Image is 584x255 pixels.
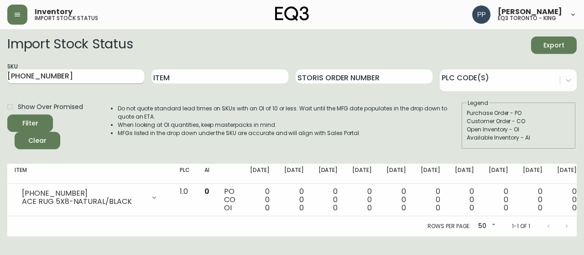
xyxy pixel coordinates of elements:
[504,203,508,213] span: 0
[550,164,584,184] th: [DATE]
[386,187,406,212] div: 0 0
[516,164,550,184] th: [DATE]
[467,99,489,107] legend: Legend
[572,203,577,213] span: 0
[118,121,461,129] li: When looking at OI quantities, keep masterpacks in mind.
[455,187,474,212] div: 0 0
[469,203,474,213] span: 0
[224,203,232,213] span: OI
[472,5,490,24] img: 93ed64739deb6bac3372f15ae91c6632
[531,36,577,54] button: Export
[204,186,209,197] span: 0
[448,164,482,184] th: [DATE]
[523,187,542,212] div: 0 0
[421,187,440,212] div: 0 0
[401,203,406,213] span: 0
[22,135,53,146] span: Clear
[224,187,235,212] div: PO CO
[311,164,345,184] th: [DATE]
[333,203,338,213] span: 0
[345,164,379,184] th: [DATE]
[118,129,461,137] li: MFGs listed in the drop down under the SKU are accurate and will align with Sales Portal.
[22,189,145,198] div: [PHONE_NUMBER]
[467,109,571,117] div: Purchase Order - PO
[299,203,304,213] span: 0
[172,164,197,184] th: PLC
[284,187,304,212] div: 0 0
[498,8,562,16] span: [PERSON_NAME]
[277,164,311,184] th: [DATE]
[250,187,270,212] div: 0 0
[118,104,461,121] li: Do not quote standard lead times on SKUs with an OI of 10 or less. Wait until the MFG date popula...
[7,36,133,54] h2: Import Stock Status
[35,16,98,21] h5: import stock status
[15,132,60,149] button: Clear
[318,187,338,212] div: 0 0
[379,164,413,184] th: [DATE]
[538,203,542,213] span: 0
[512,222,530,230] p: 1-1 of 1
[467,125,571,134] div: Open Inventory - OI
[243,164,277,184] th: [DATE]
[489,187,508,212] div: 0 0
[481,164,516,184] th: [DATE]
[22,198,145,206] div: ACE RUG 5X8-NATURAL/BLACK
[7,164,172,184] th: Item
[474,219,497,234] div: 50
[7,114,53,132] button: Filter
[22,118,38,129] div: Filter
[467,117,571,125] div: Customer Order - CO
[538,40,569,51] span: Export
[265,203,270,213] span: 0
[498,16,556,21] h5: eq3 toronto - king
[275,6,309,21] img: logo
[15,187,165,208] div: [PHONE_NUMBER]ACE RUG 5X8-NATURAL/BLACK
[35,8,73,16] span: Inventory
[436,203,440,213] span: 0
[367,203,372,213] span: 0
[18,102,83,112] span: Show Over Promised
[352,187,372,212] div: 0 0
[413,164,448,184] th: [DATE]
[557,187,577,212] div: 0 0
[428,222,471,230] p: Rows per page:
[467,134,571,142] div: Available Inventory - AI
[172,184,197,216] td: 1.0
[197,164,217,184] th: AI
